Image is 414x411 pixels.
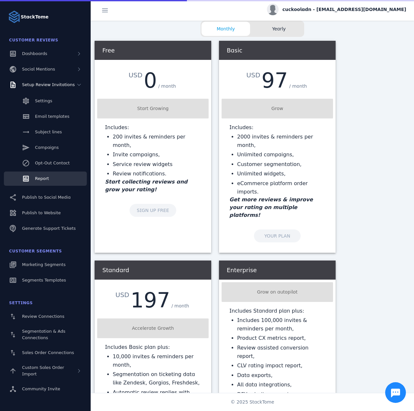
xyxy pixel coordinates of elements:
li: 200 invites & reminders per month, [113,133,201,149]
a: Segmentation & Ads Connections [4,325,87,344]
span: Campaigns [35,145,59,150]
button: cuckooladn - [EMAIL_ADDRESS][DOMAIN_NAME] [267,4,406,15]
span: Customer Segments [9,249,62,253]
span: Settings [35,98,52,103]
li: DFY priority support. [237,390,325,399]
div: / month [288,82,308,91]
li: Unlimited widgets, [237,170,325,178]
div: / month [157,82,177,91]
div: 97 [261,70,288,91]
img: Logo image [8,10,21,23]
li: Review notifications. [113,170,201,178]
li: Invite campaigns, [113,150,201,159]
span: Enterprise [227,267,257,273]
li: 10,000 invites & reminders per month, [113,352,201,369]
span: Monthly [201,26,250,32]
span: Custom Sales Order Import [22,365,64,376]
li: Includes 100,000 invites & reminders per month, [237,316,325,333]
span: Standard [102,267,129,273]
li: 2000 invites & reminders per month, [237,133,325,149]
span: cuckooladn - [EMAIL_ADDRESS][DOMAIN_NAME] [282,6,406,13]
a: Campaigns [4,140,87,155]
span: Segmentation & Ads Connections [22,329,65,340]
span: Email templates [35,114,69,119]
span: Social Mentions [22,67,55,72]
a: Opt-Out Contact [4,156,87,170]
span: Publish to Website [22,210,61,215]
div: / month [170,301,190,311]
span: Dashboards [22,51,47,56]
span: Subject lines [35,129,62,134]
a: Subject lines [4,125,87,139]
div: 0 [144,70,157,91]
span: Report [35,176,49,181]
a: Marketing Segments [4,258,87,272]
div: USD [129,70,144,80]
li: eCommerce platform order imports. [237,179,325,196]
span: Setup Review Invitations [22,82,75,87]
span: Opt-Out Contact [35,161,70,165]
span: Yearly [255,26,303,32]
div: USD [247,70,262,80]
span: Customer Reviews [9,38,58,42]
div: Accelerate Growth [100,325,206,332]
img: profile.jpg [267,4,279,15]
em: Get more reviews & improve your rating on multiple platforms! [229,196,313,218]
a: Publish to Website [4,206,87,220]
span: Marketing Segments [22,262,65,267]
li: Review assisted conversion report, [237,344,325,360]
span: © 2025 StackTome [231,399,274,405]
div: 197 [131,290,170,311]
li: Product CX metrics report, [237,334,325,342]
a: Email templates [4,109,87,124]
li: Segmentation on ticketing data like Zendesk, Gorgias, Freshdesk, [113,370,201,387]
li: Data exports, [237,371,325,380]
a: Sales Order Connections [4,346,87,360]
li: Automatic review replies with ChatGPT AI, [113,388,201,405]
span: Free [102,47,115,54]
li: All data integrations, [237,381,325,389]
span: Basic [227,47,242,54]
a: Community Invite [4,382,87,396]
a: Publish to Social Media [4,190,87,205]
a: Generate Support Tickets [4,221,87,236]
a: Report [4,172,87,186]
li: Customer segmentation, [237,160,325,169]
strong: StackTome [21,14,49,20]
span: Publish to Social Media [22,195,71,200]
span: Review Connections [22,314,64,319]
a: Settings [4,94,87,108]
span: Generate Support Tickets [22,226,76,231]
li: Service review widgets [113,160,201,169]
em: Start collecting reviews and grow your rating! [105,179,188,193]
a: Review Connections [4,309,87,324]
span: Community Invite [22,386,60,391]
div: Start Growing [100,105,206,112]
span: Sales Order Connections [22,350,74,355]
li: Unlimited campaigns, [237,150,325,159]
span: Segments Templates [22,278,66,283]
div: USD [115,290,131,300]
a: Segments Templates [4,273,87,287]
p: Includes: [229,124,325,131]
p: Includes Basic plan plus: [105,343,201,351]
div: Grow on autopilot [224,289,330,295]
div: Grow [224,105,330,112]
p: Includes: [105,124,201,131]
span: Settings [9,301,33,305]
li: CLV rating impact report, [237,361,325,370]
p: Includes Standard plan plus: [229,307,325,315]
